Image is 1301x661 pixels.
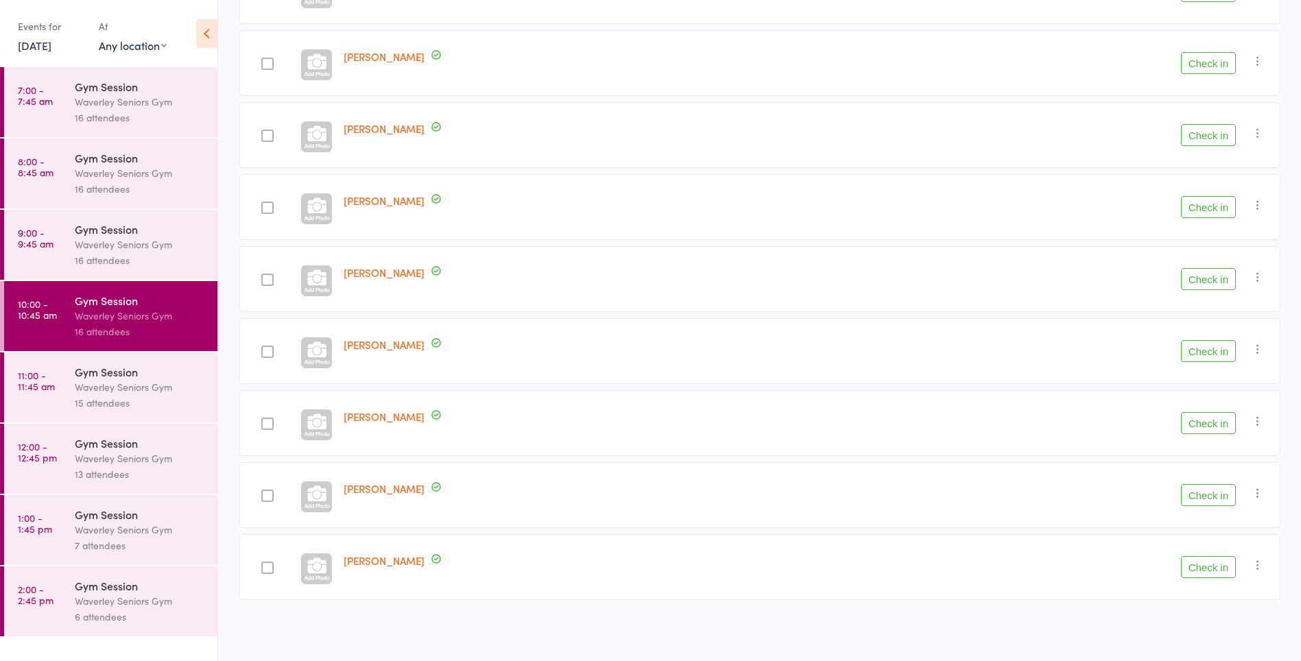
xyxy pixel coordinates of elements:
[18,370,55,392] time: 11:00 - 11:45 am
[75,181,206,197] div: 16 attendees
[75,379,206,395] div: Waverley Seniors Gym
[344,49,425,64] a: [PERSON_NAME]
[1181,52,1236,74] button: Check in
[1181,124,1236,146] button: Check in
[75,507,206,522] div: Gym Session
[75,252,206,268] div: 16 attendees
[75,165,206,181] div: Waverley Seniors Gym
[344,553,425,568] a: [PERSON_NAME]
[75,150,206,165] div: Gym Session
[344,193,425,208] a: [PERSON_NAME]
[18,441,57,463] time: 12:00 - 12:45 pm
[1181,412,1236,434] button: Check in
[75,293,206,308] div: Gym Session
[99,38,167,53] div: Any location
[1181,340,1236,362] button: Check in
[344,121,425,136] a: [PERSON_NAME]
[18,512,52,534] time: 1:00 - 1:45 pm
[75,538,206,553] div: 7 attendees
[75,450,206,466] div: Waverley Seniors Gym
[75,466,206,482] div: 13 attendees
[75,221,206,237] div: Gym Session
[18,84,53,106] time: 7:00 - 7:45 am
[75,79,206,94] div: Gym Session
[18,15,85,38] div: Events for
[4,67,217,137] a: 7:00 -7:45 amGym SessionWaverley Seniors Gym16 attendees
[75,522,206,538] div: Waverley Seniors Gym
[4,210,217,280] a: 9:00 -9:45 amGym SessionWaverley Seniors Gym16 attendees
[4,424,217,494] a: 12:00 -12:45 pmGym SessionWaverley Seniors Gym13 attendees
[75,435,206,450] div: Gym Session
[18,584,53,605] time: 2:00 - 2:45 pm
[75,609,206,625] div: 6 attendees
[344,481,425,496] a: [PERSON_NAME]
[344,265,425,280] a: [PERSON_NAME]
[1181,196,1236,218] button: Check in
[4,139,217,208] a: 8:00 -8:45 amGym SessionWaverley Seniors Gym16 attendees
[99,15,167,38] div: At
[75,110,206,125] div: 16 attendees
[4,281,217,351] a: 10:00 -10:45 amGym SessionWaverley Seniors Gym16 attendees
[4,352,217,422] a: 11:00 -11:45 amGym SessionWaverley Seniors Gym15 attendees
[1181,484,1236,506] button: Check in
[18,227,53,249] time: 9:00 - 9:45 am
[75,593,206,609] div: Waverley Seniors Gym
[344,337,425,352] a: [PERSON_NAME]
[18,298,57,320] time: 10:00 - 10:45 am
[75,395,206,411] div: 15 attendees
[344,409,425,424] a: [PERSON_NAME]
[1181,556,1236,578] button: Check in
[75,94,206,110] div: Waverley Seniors Gym
[4,566,217,636] a: 2:00 -2:45 pmGym SessionWaverley Seniors Gym6 attendees
[75,237,206,252] div: Waverley Seniors Gym
[18,38,51,53] a: [DATE]
[1181,268,1236,290] button: Check in
[75,364,206,379] div: Gym Session
[4,495,217,565] a: 1:00 -1:45 pmGym SessionWaverley Seniors Gym7 attendees
[18,156,53,178] time: 8:00 - 8:45 am
[75,324,206,339] div: 16 attendees
[75,308,206,324] div: Waverley Seniors Gym
[75,578,206,593] div: Gym Session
